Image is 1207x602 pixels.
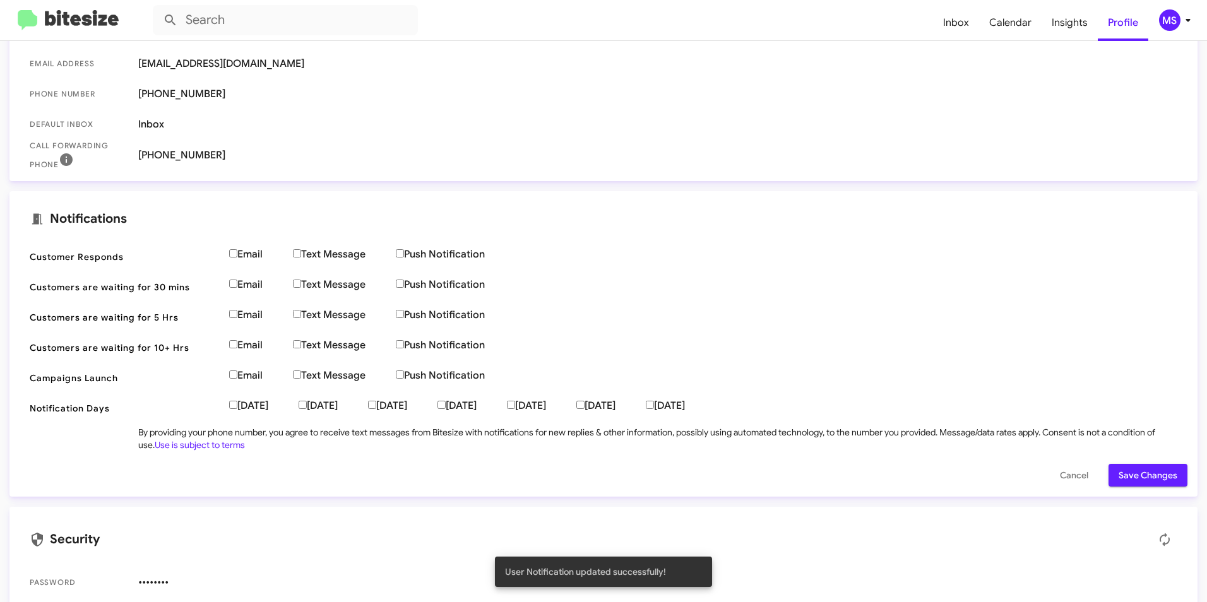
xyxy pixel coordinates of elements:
label: [DATE] [368,399,437,412]
input: [DATE] [646,401,654,409]
span: Password [30,576,128,589]
span: Phone number [30,88,128,100]
button: Save Changes [1109,464,1187,487]
input: Search [153,5,418,35]
label: [DATE] [299,399,368,412]
label: Text Message [293,339,396,351]
input: Email [229,310,237,318]
input: [DATE] [437,401,446,409]
input: Text Message [293,249,301,257]
button: MS [1148,9,1193,31]
span: [PHONE_NUMBER] [138,88,1177,100]
div: By providing your phone number, you agree to receive text messages from Bitesize with notificatio... [138,426,1177,451]
span: User Notification updated successfully! [505,565,666,578]
span: Email Address [30,57,128,70]
span: Notification Days [30,402,219,415]
mat-card-title: Security [30,527,1177,552]
label: Email [229,309,293,321]
span: Customers are waiting for 30 mins [30,281,219,293]
a: Calendar [979,4,1042,41]
input: Email [229,340,237,348]
label: [DATE] [507,399,576,412]
mat-card-title: Notifications [30,211,1177,227]
input: Text Message [293,310,301,318]
input: [DATE] [368,401,376,409]
span: Save Changes [1119,464,1177,487]
a: Inbox [933,4,979,41]
input: [DATE] [299,401,307,409]
a: Profile [1098,4,1148,41]
label: [DATE] [576,399,646,412]
label: Push Notification [396,309,515,321]
label: Text Message [293,248,396,261]
input: Push Notification [396,370,404,379]
input: Push Notification [396,249,404,257]
input: Push Notification [396,310,404,318]
span: Customer Responds [30,251,219,263]
a: Insights [1042,4,1098,41]
label: Email [229,369,293,382]
label: Email [229,278,293,291]
span: Campaigns Launch [30,372,219,384]
button: Cancel [1050,464,1098,487]
span: Inbox [138,118,1177,131]
label: [DATE] [646,399,715,412]
label: Text Message [293,278,396,291]
span: Customers are waiting for 10+ Hrs [30,341,219,354]
span: [EMAIL_ADDRESS][DOMAIN_NAME] [138,57,1177,70]
label: Text Message [293,369,396,382]
input: Text Message [293,340,301,348]
input: Email [229,370,237,379]
span: •••••••• [138,576,1177,589]
input: [DATE] [507,401,515,409]
input: Email [229,249,237,257]
input: [DATE] [229,401,237,409]
span: Cancel [1060,464,1088,487]
label: Text Message [293,309,396,321]
span: [PHONE_NUMBER] [138,149,1177,162]
label: [DATE] [437,399,507,412]
label: Push Notification [396,248,515,261]
a: Use is subject to terms [155,439,245,451]
label: [DATE] [229,399,299,412]
span: Call Forwarding Phone [30,139,128,171]
input: Push Notification [396,280,404,288]
input: Text Message [293,370,301,379]
label: Push Notification [396,369,515,382]
input: Text Message [293,280,301,288]
span: Customers are waiting for 5 Hrs [30,311,219,324]
label: Email [229,248,293,261]
input: Push Notification [396,340,404,348]
div: MS [1159,9,1180,31]
label: Email [229,339,293,351]
label: Push Notification [396,278,515,291]
input: [DATE] [576,401,585,409]
input: Email [229,280,237,288]
label: Push Notification [396,339,515,351]
span: Default Inbox [30,118,128,131]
